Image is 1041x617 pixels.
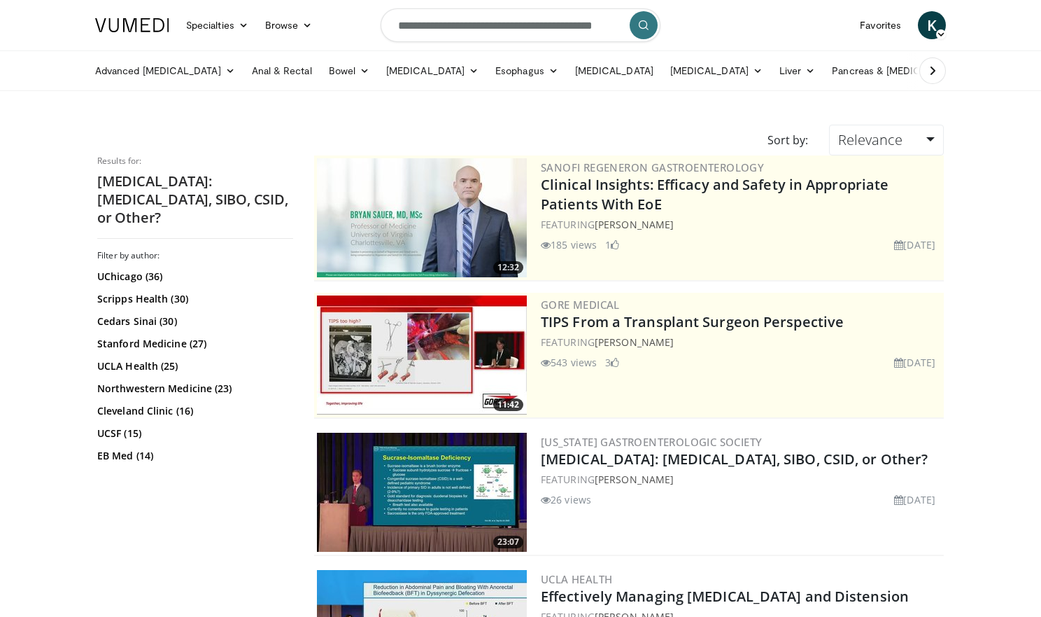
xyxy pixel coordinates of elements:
[317,158,527,277] img: bf9ce42c-6823-4735-9d6f-bc9dbebbcf2c.png.300x170_q85_crop-smart_upscale.jpg
[838,130,902,149] span: Relevance
[87,57,243,85] a: Advanced [MEDICAL_DATA]
[894,492,935,507] li: [DATE]
[95,18,169,32] img: VuMedi Logo
[317,296,527,415] a: 11:42
[541,175,888,214] a: Clinical Insights: Efficacy and Safety in Appropriate Patients With EoE
[97,427,290,441] a: UCSF (15)
[317,296,527,415] img: 4003d3dc-4d84-4588-a4af-bb6b84f49ae6.300x170_q85_crop-smart_upscale.jpg
[918,11,946,39] a: K
[541,492,591,507] li: 26 views
[541,160,764,174] a: Sanofi Regeneron Gastroenterology
[257,11,321,39] a: Browse
[97,404,290,418] a: Cleveland Clinic (16)
[829,125,944,155] a: Relevance
[97,155,293,167] p: Results for:
[493,261,523,274] span: 12:32
[567,57,662,85] a: [MEDICAL_DATA]
[97,337,290,351] a: Stanford Medicine (27)
[595,473,674,486] a: [PERSON_NAME]
[595,335,674,349] a: [PERSON_NAME]
[378,57,487,85] a: [MEDICAL_DATA]
[541,298,620,312] a: Gore Medical
[595,218,674,231] a: [PERSON_NAME]
[381,8,660,42] input: Search topics, interventions
[493,536,523,548] span: 23:07
[178,11,257,39] a: Specialties
[97,250,293,261] h3: Filter by author:
[320,57,378,85] a: Bowel
[317,158,527,277] a: 12:32
[662,57,771,85] a: [MEDICAL_DATA]
[97,382,290,396] a: Northwestern Medicine (23)
[317,433,527,552] img: 39f6f097-be84-4196-84ef-79b84c21ebc0.300x170_q85_crop-smart_upscale.jpg
[243,57,320,85] a: Anal & Rectal
[493,398,523,411] span: 11:42
[541,472,941,487] div: FEATURING
[851,11,909,39] a: Favorites
[541,587,909,606] a: Effectively Managing [MEDICAL_DATA] and Distension
[541,355,597,370] li: 543 views
[541,335,941,349] div: FEATURING
[541,435,762,449] a: [US_STATE] Gastroenterologic Society
[97,270,290,284] a: UChicago (36)
[317,433,527,552] a: 23:07
[541,312,844,331] a: TIPS From a Transplant Surgeon Perspective
[605,355,619,370] li: 3
[487,57,567,85] a: Esophagus
[894,237,935,252] li: [DATE]
[823,57,987,85] a: Pancreas & [MEDICAL_DATA]
[605,237,619,252] li: 1
[97,292,290,306] a: Scripps Health (30)
[894,355,935,370] li: [DATE]
[541,217,941,232] div: FEATURING
[541,572,612,586] a: UCLA Health
[541,450,928,469] a: [MEDICAL_DATA]: [MEDICAL_DATA], SIBO, CSID, or Other?
[97,359,290,373] a: UCLA Health (25)
[97,449,290,463] a: EB Med (14)
[97,172,293,227] h2: [MEDICAL_DATA]: [MEDICAL_DATA], SIBO, CSID, or Other?
[771,57,823,85] a: Liver
[97,314,290,328] a: Cedars Sinai (30)
[541,237,597,252] li: 185 views
[757,125,819,155] div: Sort by:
